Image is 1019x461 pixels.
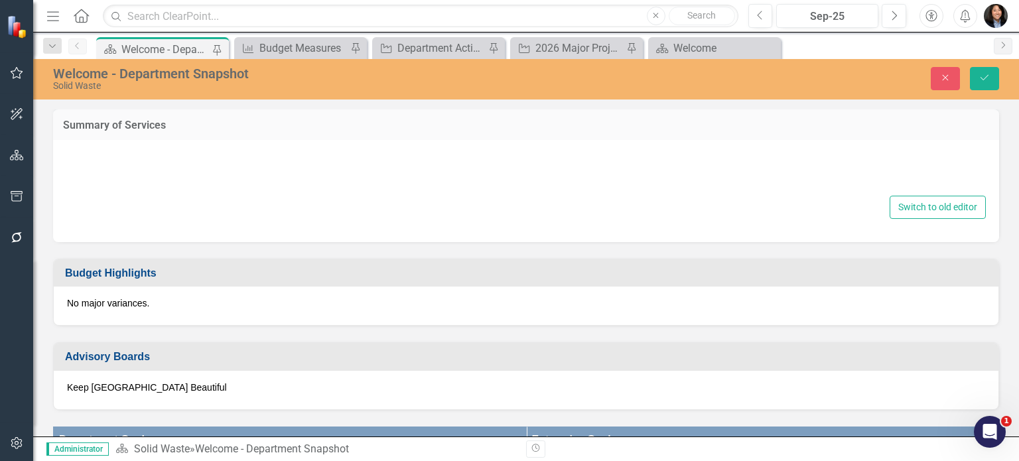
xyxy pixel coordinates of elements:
[67,296,985,310] p: No major variances.
[103,5,738,28] input: Search ClearPoint...
[513,40,623,56] a: 2026 Major Projects
[115,442,516,457] div: »
[890,196,986,219] button: Switch to old editor
[53,81,582,91] div: Solid Waste
[195,442,349,455] div: Welcome - Department Snapshot
[238,40,347,56] a: Budget Measures
[781,9,874,25] div: Sep-25
[669,7,735,25] button: Search
[375,40,485,56] a: Department Actions - Budget Report
[535,40,623,56] div: 2026 Major Projects
[1001,416,1012,427] span: 1
[63,119,989,131] h3: Summary of Services
[673,40,778,56] div: Welcome
[65,267,992,279] h3: Budget Highlights
[65,351,992,363] h3: Advisory Boards
[121,41,209,58] div: Welcome - Department Snapshot
[687,10,716,21] span: Search
[134,442,190,455] a: Solid Waste
[984,4,1008,28] img: Katie White
[67,381,985,394] p: Keep [GEOGRAPHIC_DATA] Beautiful
[776,4,878,28] button: Sep-25
[651,40,778,56] a: Welcome
[259,40,347,56] div: Budget Measures
[397,40,485,56] div: Department Actions - Budget Report
[46,442,109,456] span: Administrator
[53,66,582,81] div: Welcome - Department Snapshot
[6,15,30,38] img: ClearPoint Strategy
[974,416,1006,448] iframe: Intercom live chat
